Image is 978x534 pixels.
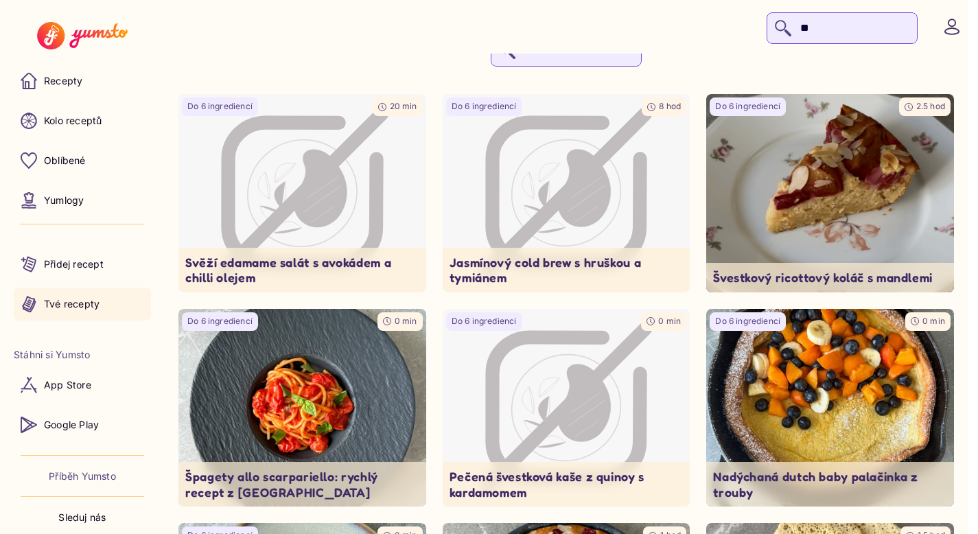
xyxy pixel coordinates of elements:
[14,184,151,217] a: Yumlogy
[44,378,91,392] p: App Store
[187,316,253,327] p: Do 6 ingrediencí
[14,248,151,281] a: Přidej recept
[706,94,954,292] img: undefined
[44,114,102,128] p: Kolo receptů
[37,22,127,49] img: Yumsto logo
[395,316,417,326] span: 0 min
[44,194,84,207] p: Yumlogy
[44,154,86,167] p: Oblíbené
[178,309,426,507] img: undefined
[178,94,426,292] a: Image not availableDo 6 ingrediencí20 minSvěží edamame salát s avokádem a chilli olejem
[443,94,690,292] div: Image not available
[450,255,684,286] p: Jasmínový cold brew s hruškou a tymiánem
[443,94,690,292] a: Image not availableDo 6 ingrediencí8 hodJasmínový cold brew s hruškou a tymiánem
[390,101,417,111] span: 20 min
[14,288,151,321] a: Tvé recepty
[14,369,151,402] a: App Store
[58,511,106,524] p: Sleduj nás
[922,316,945,326] span: 0 min
[452,101,517,113] p: Do 6 ingrediencí
[14,65,151,97] a: Recepty
[713,469,947,500] p: Nadýchaná dutch baby palačinka z trouby
[450,469,684,500] p: Pečená švestková kaše z quinoy s kardamomem
[44,74,82,88] p: Recepty
[713,270,947,286] p: Švestkový ricottový koláč s mandlemi
[44,418,99,432] p: Google Play
[14,348,151,362] li: Stáhni si Yumsto
[658,316,681,326] span: 0 min
[14,144,151,177] a: Oblíbené
[443,309,690,507] a: Image not availableDo 6 ingrediencí0 minPečená švestková kaše z quinoy s kardamomem
[659,101,681,111] span: 8 hod
[706,309,954,507] a: undefinedDo 6 ingrediencí0 minNadýchaná dutch baby palačinka z trouby
[178,309,426,507] a: undefinedDo 6 ingrediencí0 minŠpagety allo scarpariello: rychlý recept z [GEOGRAPHIC_DATA]
[185,469,419,500] p: Špagety allo scarpariello: rychlý recept z [GEOGRAPHIC_DATA]
[443,309,690,507] div: Image not available
[14,104,151,137] a: Kolo receptů
[715,316,780,327] p: Do 6 ingrediencí
[14,408,151,441] a: Google Play
[44,297,100,311] p: Tvé recepty
[706,94,954,292] a: undefinedDo 6 ingrediencí2.5 hodŠvestkový ricottový koláč s mandlemi
[178,94,426,292] div: Image not available
[187,101,253,113] p: Do 6 ingrediencí
[44,257,104,271] p: Přidej recept
[452,316,517,327] p: Do 6 ingrediencí
[706,309,954,507] img: undefined
[185,255,419,286] p: Svěží edamame salát s avokádem a chilli olejem
[715,101,780,113] p: Do 6 ingrediencí
[916,101,945,111] span: 2.5 hod
[49,469,116,483] a: Příběh Yumsto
